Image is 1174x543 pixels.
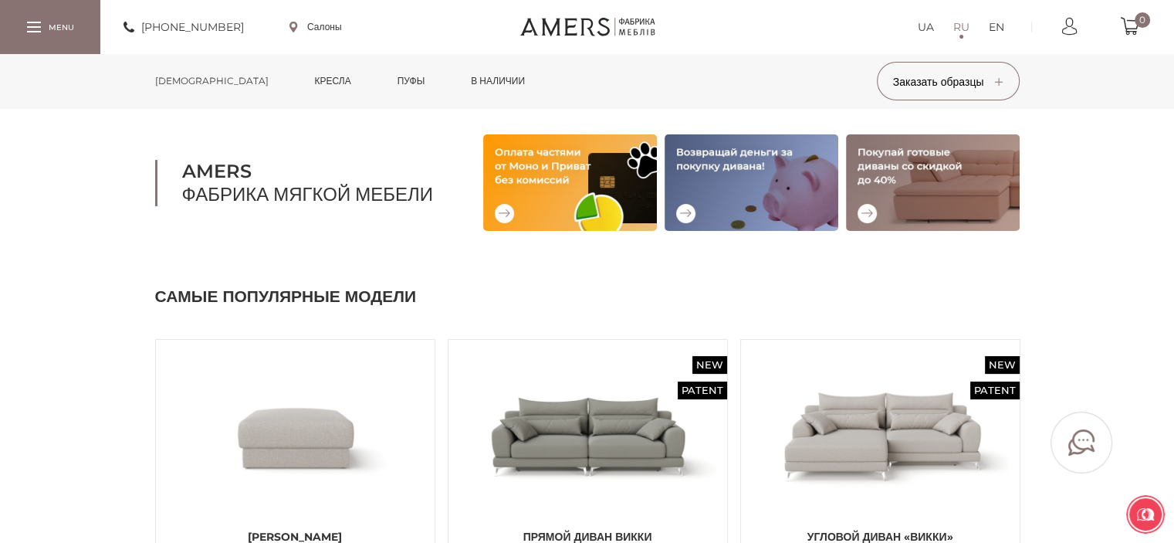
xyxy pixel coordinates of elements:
a: [PHONE_NUMBER] [123,18,244,36]
a: Пуфы [386,54,437,108]
a: Салоны [289,20,342,34]
img: Оплата частями от Mono и Приват без комиссий [483,134,657,231]
span: Patent [678,382,727,399]
b: AMERS [182,160,445,183]
span: New [692,356,727,374]
a: [DEMOGRAPHIC_DATA] [144,54,280,108]
span: New [985,356,1020,374]
a: UA [918,18,934,36]
a: Кресла [303,54,363,108]
span: 0 [1135,12,1150,28]
a: RU [953,18,969,36]
span: Заказать образцы [893,75,1003,89]
img: Поворачивай средства за покупку дивана [665,134,838,231]
a: EN [989,18,1004,36]
button: Заказать образцы [877,62,1020,100]
a: в наличии [459,54,536,108]
img: Пуф БРУНО [167,351,423,521]
span: Patent [970,382,1020,399]
h2: Самые популярные модели [155,285,1020,308]
img: Покупай готовы диваны со скидкой до 40% [846,134,1020,231]
h1: Фабрика мягкой мебели [155,160,445,206]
